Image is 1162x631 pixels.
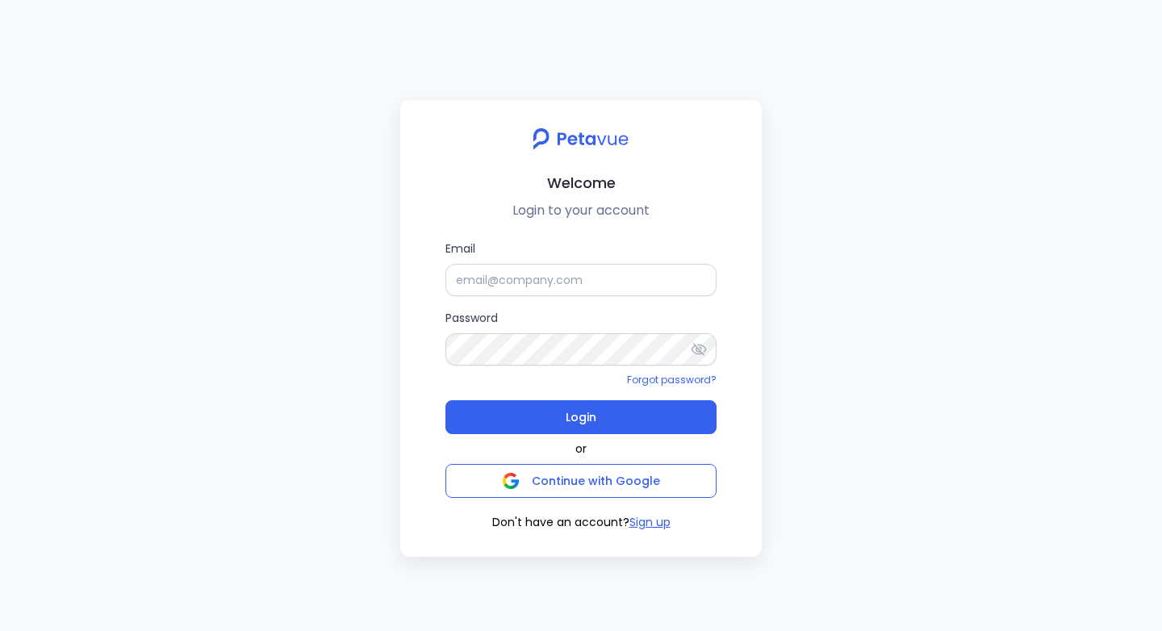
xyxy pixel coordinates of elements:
[413,201,749,220] p: Login to your account
[445,264,717,296] input: Email
[575,441,587,458] span: or
[445,464,717,498] button: Continue with Google
[532,473,660,489] span: Continue with Google
[445,240,717,296] label: Email
[445,309,717,366] label: Password
[445,400,717,434] button: Login
[627,373,717,387] a: Forgot password?
[522,119,639,158] img: petavue logo
[492,514,629,531] span: Don't have an account?
[566,406,596,428] span: Login
[445,333,717,366] input: Password
[629,514,671,531] button: Sign up
[413,171,749,194] h2: Welcome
